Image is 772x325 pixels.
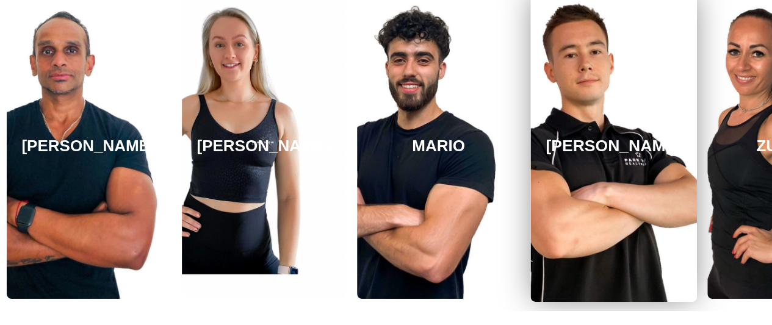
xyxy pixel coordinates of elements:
[197,137,330,155] h3: [PERSON_NAME]
[21,137,154,155] h3: [PERSON_NAME]
[546,137,682,156] h3: [PERSON_NAME]
[412,137,465,155] h3: MARIO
